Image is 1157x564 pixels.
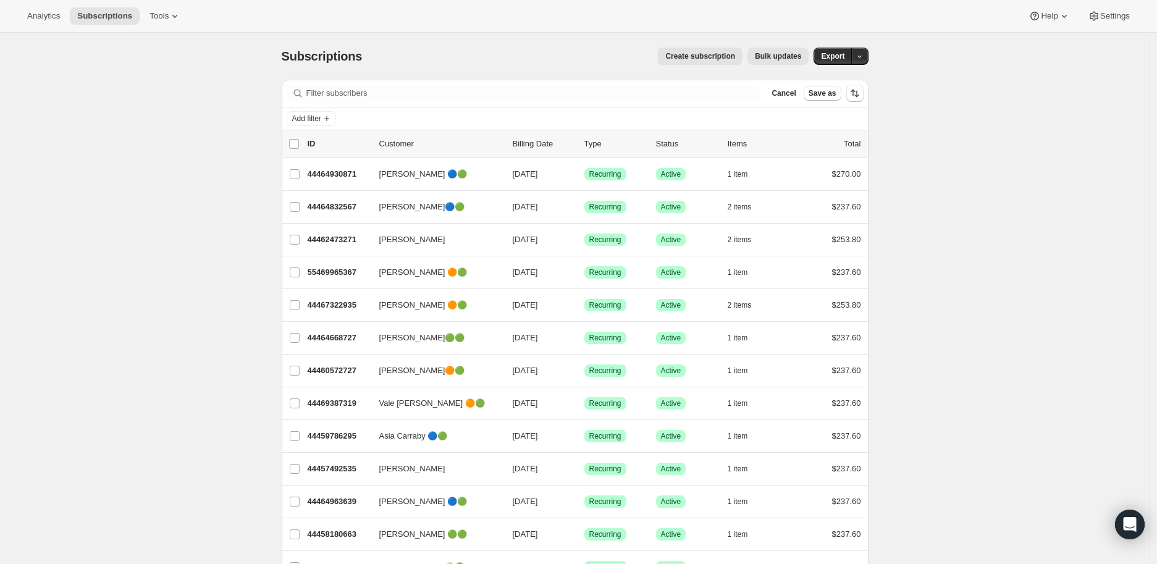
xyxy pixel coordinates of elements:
[372,524,495,544] button: [PERSON_NAME] 🟢🟢
[372,164,495,184] button: [PERSON_NAME] 🔵🟢
[379,201,465,213] span: [PERSON_NAME]🔵🟢
[372,361,495,381] button: [PERSON_NAME]🟠🟢
[728,300,752,310] span: 2 items
[372,197,495,217] button: [PERSON_NAME]🔵🟢
[661,300,681,310] span: Active
[372,295,495,315] button: [PERSON_NAME] 🟠🟢
[308,234,369,246] p: 44462473271
[589,464,621,474] span: Recurring
[20,7,67,25] button: Analytics
[589,235,621,245] span: Recurring
[661,529,681,539] span: Active
[372,459,495,479] button: [PERSON_NAME]
[379,528,468,541] span: [PERSON_NAME] 🟢🟢
[379,430,448,442] span: Asia Carraby 🔵🟢
[589,366,621,376] span: Recurring
[728,169,748,179] span: 1 item
[832,235,861,244] span: $253.80
[513,333,538,342] span: [DATE]
[728,526,762,543] button: 1 item
[658,48,743,65] button: Create subscription
[589,529,621,539] span: Recurring
[379,495,468,508] span: [PERSON_NAME] 🔵🟢
[832,202,861,211] span: $237.60
[832,300,861,309] span: $253.80
[832,366,861,375] span: $237.60
[513,398,538,408] span: [DATE]
[1080,7,1137,25] button: Settings
[77,11,132,21] span: Subscriptions
[308,264,861,281] div: 55469965367[PERSON_NAME] 🟠🟢[DATE]SuccessRecurringSuccessActive1 item$237.60
[379,463,445,475] span: [PERSON_NAME]
[379,234,445,246] span: [PERSON_NAME]
[513,138,574,150] p: Billing Date
[379,397,485,410] span: Vale [PERSON_NAME] 🟠🟢
[372,263,495,282] button: [PERSON_NAME] 🟠🟢
[306,85,760,102] input: Filter subscribers
[513,431,538,440] span: [DATE]
[308,362,861,379] div: 44460572727[PERSON_NAME]🟠🟢[DATE]SuccessRecurringSuccessActive1 item$237.60
[661,497,681,507] span: Active
[728,166,762,183] button: 1 item
[308,364,369,377] p: 44460572727
[308,166,861,183] div: 44464930871[PERSON_NAME] 🔵🟢[DATE]SuccessRecurringSuccessActive1 item$270.00
[661,464,681,474] span: Active
[379,299,468,311] span: [PERSON_NAME] 🟠🟢
[584,138,646,150] div: Type
[589,300,621,310] span: Recurring
[513,300,538,309] span: [DATE]
[728,362,762,379] button: 1 item
[589,267,621,277] span: Recurring
[308,299,369,311] p: 44467322935
[308,430,369,442] p: 44459786295
[308,395,861,412] div: 44469387319Vale [PERSON_NAME] 🟠🟢[DATE]SuccessRecurringSuccessActive1 item$237.60
[1041,11,1058,21] span: Help
[767,86,801,101] button: Cancel
[728,493,762,510] button: 1 item
[308,168,369,180] p: 44464930871
[728,198,765,216] button: 2 items
[372,328,495,348] button: [PERSON_NAME]🟢🟢
[814,48,852,65] button: Export
[809,88,836,98] span: Save as
[832,497,861,506] span: $237.60
[728,333,748,343] span: 1 item
[1100,11,1130,21] span: Settings
[661,202,681,212] span: Active
[728,460,762,478] button: 1 item
[728,398,748,408] span: 1 item
[372,394,495,413] button: Vale [PERSON_NAME] 🟠🟢
[728,138,789,150] div: Items
[513,464,538,473] span: [DATE]
[832,464,861,473] span: $237.60
[832,267,861,277] span: $237.60
[513,169,538,179] span: [DATE]
[308,198,861,216] div: 44464832567[PERSON_NAME]🔵🟢[DATE]SuccessRecurringSuccessActive2 items$237.60
[27,11,60,21] span: Analytics
[70,7,140,25] button: Subscriptions
[308,493,861,510] div: 44464963639[PERSON_NAME] 🔵🟢[DATE]SuccessRecurringSuccessActive1 item$237.60
[1115,510,1145,539] div: Open Intercom Messenger
[832,431,861,440] span: $237.60
[728,264,762,281] button: 1 item
[142,7,188,25] button: Tools
[804,86,841,101] button: Save as
[372,492,495,511] button: [PERSON_NAME] 🔵🟢
[149,11,169,21] span: Tools
[513,202,538,211] span: [DATE]
[832,333,861,342] span: $237.60
[846,85,864,102] button: Sort the results
[661,333,681,343] span: Active
[1021,7,1077,25] button: Help
[308,297,861,314] div: 44467322935[PERSON_NAME] 🟠🟢[DATE]SuccessRecurringSuccessActive2 items$253.80
[661,431,681,441] span: Active
[728,297,765,314] button: 2 items
[772,88,796,98] span: Cancel
[728,427,762,445] button: 1 item
[728,267,748,277] span: 1 item
[282,49,363,63] span: Subscriptions
[292,114,321,124] span: Add filter
[308,138,369,150] p: ID
[379,138,503,150] p: Customer
[728,464,748,474] span: 1 item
